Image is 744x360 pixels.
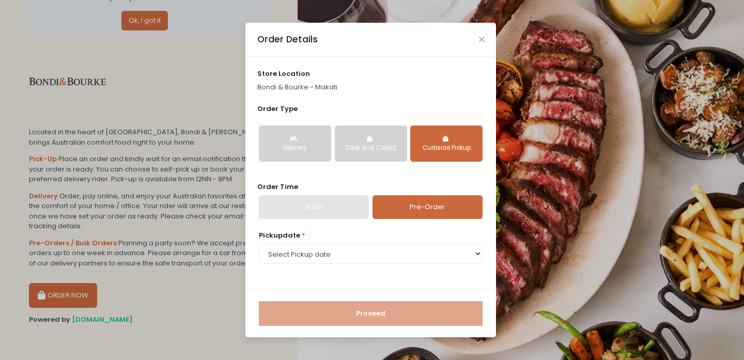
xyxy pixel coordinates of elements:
button: Curbside Pickup [410,126,483,162]
button: Delivery [259,126,331,162]
p: Bondi & Bourke - Makati [257,82,485,92]
div: Delivery [266,144,324,153]
button: Proceed [259,301,483,326]
span: Order Type [257,104,298,114]
div: Order Details [257,33,318,46]
a: Pre-Order [373,195,483,219]
button: Close [479,37,484,42]
div: Curbside Pickup [417,144,475,153]
span: Pickup date [259,230,300,240]
span: store location [257,69,310,79]
span: Order Time [257,182,298,192]
button: Click and Collect [335,126,407,162]
div: Click and Collect [342,144,400,153]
